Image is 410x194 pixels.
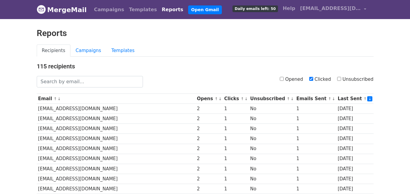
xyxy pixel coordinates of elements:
[249,124,295,134] td: No
[223,134,249,144] td: 1
[58,97,61,101] a: ↓
[295,174,336,184] td: 1
[92,4,127,16] a: Campaigns
[223,114,249,124] td: 1
[219,97,222,101] a: ↓
[37,164,195,174] td: [EMAIL_ADDRESS][DOMAIN_NAME]
[367,96,372,101] a: ↓
[249,134,295,144] td: No
[188,5,222,14] a: Open Gmail
[249,164,295,174] td: No
[336,164,374,174] td: [DATE]
[37,76,143,87] input: Search by email...
[287,97,290,101] a: ↑
[159,4,186,16] a: Reports
[295,164,336,174] td: 1
[336,154,374,164] td: [DATE]
[223,184,249,194] td: 1
[195,134,223,144] td: 2
[280,77,284,81] input: Opened
[337,76,374,83] label: Unsubscribed
[336,144,374,154] td: [DATE]
[249,114,295,124] td: No
[309,77,313,81] input: Clicked
[295,104,336,114] td: 1
[37,44,71,57] a: Recipients
[37,154,195,164] td: [EMAIL_ADDRESS][DOMAIN_NAME]
[336,174,374,184] td: [DATE]
[223,164,249,174] td: 1
[195,124,223,134] td: 2
[309,76,331,83] label: Clicked
[328,97,331,101] a: ↑
[37,134,195,144] td: [EMAIL_ADDRESS][DOMAIN_NAME]
[215,97,218,101] a: ↑
[195,144,223,154] td: 2
[295,154,336,164] td: 1
[336,184,374,194] td: [DATE]
[37,3,87,16] a: MergeMail
[336,94,374,104] th: Last Sent
[37,124,195,134] td: [EMAIL_ADDRESS][DOMAIN_NAME]
[249,104,295,114] td: No
[195,154,223,164] td: 2
[37,5,46,14] img: MergeMail logo
[295,134,336,144] td: 1
[337,77,341,81] input: Unsubscribed
[37,94,195,104] th: Email
[223,104,249,114] td: 1
[295,184,336,194] td: 1
[249,94,295,104] th: Unsubscribed
[249,184,295,194] td: No
[223,144,249,154] td: 1
[106,44,140,57] a: Templates
[195,174,223,184] td: 2
[37,63,374,70] h4: 115 recipients
[295,114,336,124] td: 1
[54,97,57,101] a: ↑
[195,104,223,114] td: 2
[37,114,195,124] td: [EMAIL_ADDRESS][DOMAIN_NAME]
[37,144,195,154] td: [EMAIL_ADDRESS][DOMAIN_NAME]
[291,97,294,101] a: ↓
[336,114,374,124] td: [DATE]
[336,124,374,134] td: [DATE]
[364,97,367,101] a: ↑
[249,174,295,184] td: No
[70,44,106,57] a: Campaigns
[223,174,249,184] td: 1
[280,76,303,83] label: Opened
[241,97,244,101] a: ↑
[230,2,280,15] a: Daily emails left: 50
[295,124,336,134] td: 1
[280,2,298,15] a: Help
[195,164,223,174] td: 2
[245,97,248,101] a: ↓
[298,2,369,17] a: [EMAIL_ADDRESS][DOMAIN_NAME]
[249,154,295,164] td: No
[37,28,374,38] h2: Reports
[249,144,295,154] td: No
[332,97,335,101] a: ↓
[300,5,361,12] span: [EMAIL_ADDRESS][DOMAIN_NAME]
[195,184,223,194] td: 2
[223,154,249,164] td: 1
[37,104,195,114] td: [EMAIL_ADDRESS][DOMAIN_NAME]
[127,4,159,16] a: Templates
[37,184,195,194] td: [EMAIL_ADDRESS][DOMAIN_NAME]
[195,114,223,124] td: 2
[295,144,336,154] td: 1
[336,134,374,144] td: [DATE]
[232,5,278,12] span: Daily emails left: 50
[223,124,249,134] td: 1
[195,94,223,104] th: Opens
[223,94,249,104] th: Clicks
[336,104,374,114] td: [DATE]
[37,174,195,184] td: [EMAIL_ADDRESS][DOMAIN_NAME]
[295,94,336,104] th: Emails Sent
